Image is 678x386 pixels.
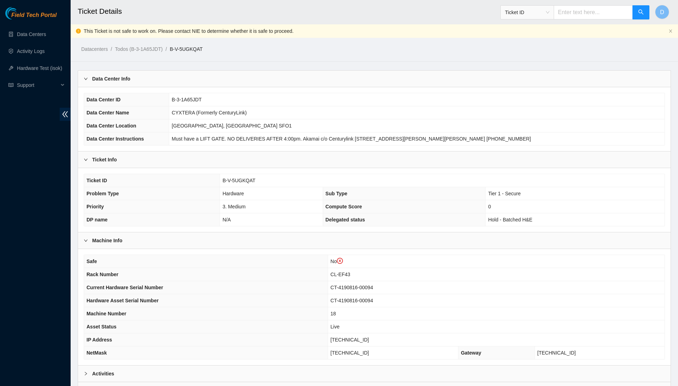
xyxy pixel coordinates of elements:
div: Data Center Info [78,71,671,87]
span: Problem Type [87,191,119,196]
span: Safe [87,259,97,264]
span: right [84,372,88,376]
span: Must have a LIFT GATE. NO DELIVERIES AFTER 4:00pm. Akamai c/o Centurylink [STREET_ADDRESS][PERSON... [172,136,531,142]
span: Machine Number [87,311,126,316]
span: [TECHNICAL_ID] [331,350,369,356]
a: Akamai TechnologiesField Tech Portal [5,13,56,22]
input: Enter text here... [554,5,633,19]
span: CL-EF43 [331,272,350,277]
span: 0 [488,204,491,209]
span: Support [17,78,59,92]
span: Data Center Name [87,110,129,115]
div: Ticket Info [78,152,671,168]
span: Ticket ID [505,7,549,18]
span: read [8,83,13,88]
span: / [111,46,112,52]
span: Hold - Batched H&E [488,217,532,222]
span: 18 [331,311,336,316]
button: D [655,5,669,19]
span: Hardware Asset Serial Number [87,298,159,303]
a: Data Centers [17,31,46,37]
span: Delegated status [326,217,365,222]
span: DP name [87,217,108,222]
span: Gateway [461,350,481,356]
span: Data Center Instructions [87,136,144,142]
span: NetMask [87,350,107,356]
span: Priority [87,204,104,209]
span: No [331,259,343,264]
span: [TECHNICAL_ID] [537,350,576,356]
div: Machine Info [78,232,671,249]
span: / [166,46,167,52]
a: Todos (B-3-1A65JDT) [115,46,162,52]
span: Data Center Location [87,123,136,129]
a: Hardware Test (isok) [17,65,62,71]
span: D [660,8,664,17]
span: IP Address [87,337,112,343]
span: N/A [222,217,231,222]
span: CYXTERA (Formerly CenturyLink) [172,110,246,115]
a: B-V-5UGKQAT [170,46,203,52]
span: Current Hardware Serial Number [87,285,163,290]
span: Compute Score [326,204,362,209]
span: B-3-1A65JDT [172,97,202,102]
button: search [632,5,649,19]
span: 3. Medium [222,204,245,209]
a: Datacenters [81,46,108,52]
span: Tier 1 - Secure [488,191,521,196]
span: right [84,77,88,81]
span: right [84,158,88,162]
span: Hardware [222,191,244,196]
span: close-circle [337,258,343,264]
span: search [638,9,644,16]
span: B-V-5UGKQAT [222,178,255,183]
b: Activities [92,370,114,378]
button: close [668,29,673,34]
span: Ticket ID [87,178,107,183]
span: CT-4190816-00094 [331,285,373,290]
span: Rack Number [87,272,118,277]
span: [TECHNICAL_ID] [331,337,369,343]
div: Activities [78,366,671,382]
span: Field Tech Portal [11,12,56,19]
b: Machine Info [92,237,123,244]
span: Asset Status [87,324,117,329]
span: right [84,238,88,243]
span: Live [331,324,340,329]
b: Ticket Info [92,156,117,164]
span: double-left [60,108,71,121]
span: Sub Type [326,191,347,196]
b: Data Center Info [92,75,130,83]
img: Akamai Technologies [5,7,36,19]
span: [GEOGRAPHIC_DATA], [GEOGRAPHIC_DATA] SFO1 [172,123,292,129]
span: close [668,29,673,33]
a: Activity Logs [17,48,45,54]
span: Data Center ID [87,97,120,102]
span: CT-4190816-00094 [331,298,373,303]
